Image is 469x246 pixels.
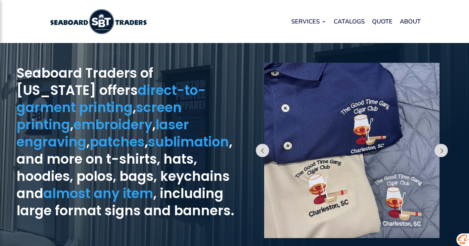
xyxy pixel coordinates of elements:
a: embroidery [73,115,152,134]
button: Prev [435,144,448,157]
a: Quote [372,9,393,34]
a: Services [291,9,326,34]
a: sublimation [148,133,229,151]
a: laser engraving [17,115,189,151]
a: About [400,9,421,34]
img: embroidered garments [264,63,440,238]
a: screen printing [17,98,182,134]
h1: Seaboard Traders of [US_STATE] offers , , , , , , and more on t-shirts, hats, hoodies, polos, bag... [17,64,235,223]
a: patches [90,133,145,151]
a: Catalogs [334,9,365,34]
a: direct-to-garment printing [17,81,206,117]
button: Prev [256,144,269,157]
a: almost any item [43,184,153,203]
